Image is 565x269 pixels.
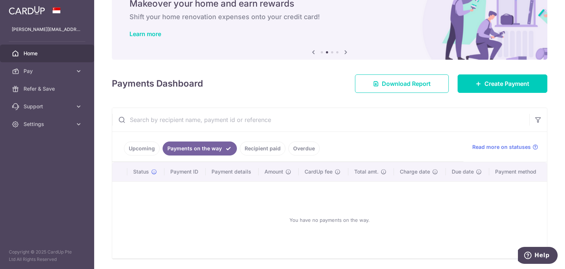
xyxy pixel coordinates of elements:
[288,142,320,156] a: Overdue
[458,74,547,93] a: Create Payment
[472,143,531,151] span: Read more on statuses
[9,6,45,15] img: CardUp
[112,108,529,132] input: Search by recipient name, payment id or reference
[264,168,283,175] span: Amount
[305,168,333,175] span: CardUp fee
[240,142,285,156] a: Recipient paid
[129,13,530,21] h6: Shift your home renovation expenses onto your credit card!
[518,247,558,265] iframe: Opens a widget where you can find more information
[24,103,72,110] span: Support
[24,50,72,57] span: Home
[133,168,149,175] span: Status
[24,67,72,75] span: Pay
[164,162,206,181] th: Payment ID
[354,168,379,175] span: Total amt.
[112,77,203,90] h4: Payments Dashboard
[12,26,82,33] p: [PERSON_NAME][EMAIL_ADDRESS][DOMAIN_NAME]
[124,142,160,156] a: Upcoming
[206,162,259,181] th: Payment details
[472,143,538,151] a: Read more on statuses
[121,188,538,252] div: You have no payments on the way.
[489,162,547,181] th: Payment method
[400,168,430,175] span: Charge date
[484,79,529,88] span: Create Payment
[382,79,431,88] span: Download Report
[452,168,474,175] span: Due date
[24,85,72,92] span: Refer & Save
[24,120,72,128] span: Settings
[355,74,449,93] a: Download Report
[129,30,161,38] a: Learn more
[163,142,237,156] a: Payments on the way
